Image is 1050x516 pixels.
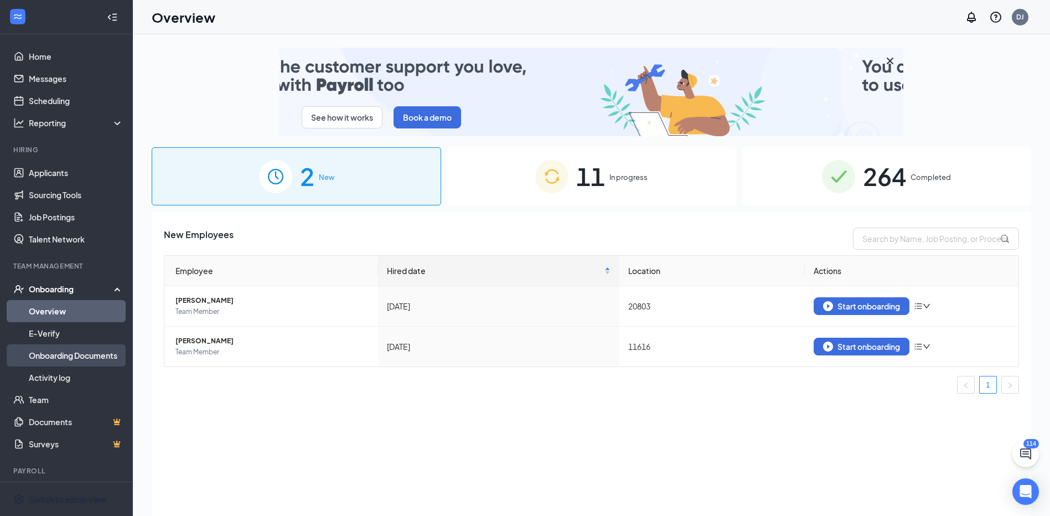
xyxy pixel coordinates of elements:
a: Job Postings [29,206,123,228]
th: Location [619,256,805,286]
input: Search by Name, Job Posting, or Process [853,228,1019,250]
span: down [923,302,930,310]
a: Scheduling [29,90,123,112]
div: Team Management [13,261,121,271]
span: Team Member [175,347,369,358]
a: Onboarding Documents [29,344,123,367]
div: Hiring [13,145,121,154]
button: See how it works [302,106,382,128]
button: right [1001,376,1019,394]
div: Onboarding [29,283,114,295]
li: Next Page [1001,376,1019,394]
svg: Settings [13,494,24,505]
button: Start onboarding [814,297,909,315]
span: 2 [300,157,314,195]
div: Payroll [13,466,121,476]
a: DocumentsCrown [29,411,123,433]
div: 114 [1023,439,1039,448]
a: SurveysCrown [29,433,123,455]
div: Reporting [29,117,124,128]
svg: ChatActive [1019,447,1032,461]
svg: Analysis [13,117,24,128]
div: Start onboarding [823,342,900,352]
a: Activity log [29,367,123,389]
span: [PERSON_NAME] [175,336,369,347]
div: DJ [1016,12,1024,22]
span: Completed [911,172,951,183]
a: 1 [980,376,996,393]
span: 264 [863,157,906,195]
li: 1 [979,376,997,394]
div: [DATE] [387,340,611,353]
div: Open Intercom Messenger [1012,478,1039,505]
td: 20803 [619,286,805,327]
svg: Collapse [107,12,118,23]
a: Home [29,45,123,68]
span: In progress [609,172,648,183]
span: down [923,343,930,350]
th: Actions [805,256,1018,286]
svg: Notifications [965,11,978,24]
th: Employee [164,256,378,286]
td: 11616 [619,327,805,367]
svg: UserCheck [13,283,24,295]
h1: Overview [152,8,215,27]
a: Team [29,389,123,411]
div: Start onboarding [823,301,900,311]
span: 11 [576,157,605,195]
button: Start onboarding [814,338,909,355]
a: E-Verify [29,322,123,344]
a: Sourcing Tools [29,184,123,206]
button: left [957,376,975,394]
a: Messages [29,68,123,90]
span: left [963,382,969,389]
button: Book a demo [394,106,461,128]
div: [DATE] [387,300,611,312]
span: bars [914,342,923,351]
span: Hired date [387,265,602,277]
span: [PERSON_NAME] [175,295,369,306]
span: New Employees [164,228,234,250]
span: right [1007,382,1013,389]
a: Applicants [29,162,123,184]
svg: Cross [883,54,897,68]
span: New [319,172,334,183]
svg: WorkstreamLogo [12,11,23,22]
div: Switch to admin view [29,494,106,505]
img: payroll-small.gif [280,48,903,136]
button: ChatActive [1012,441,1039,467]
a: Overview [29,300,123,322]
span: bars [914,302,923,311]
a: Talent Network [29,228,123,250]
li: Previous Page [957,376,975,394]
svg: QuestionInfo [989,11,1002,24]
span: Team Member [175,306,369,317]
